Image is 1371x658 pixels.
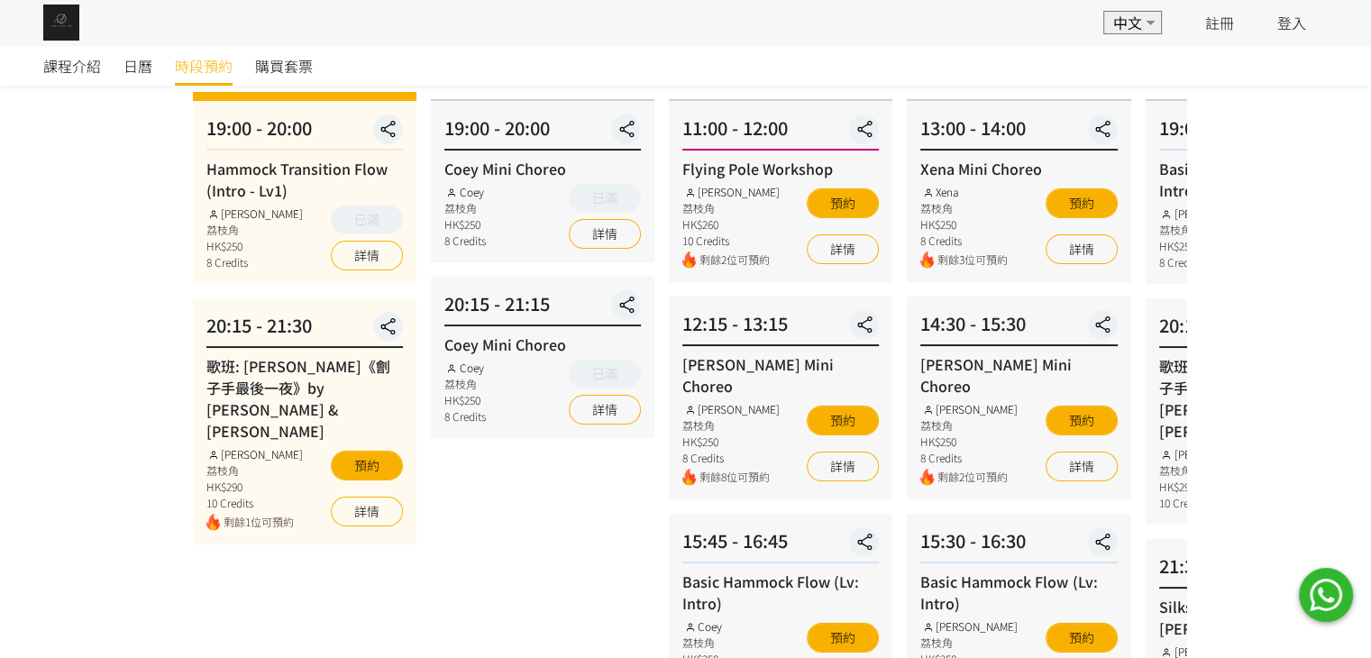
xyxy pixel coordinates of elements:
[206,446,304,462] div: [PERSON_NAME]
[206,514,220,531] img: fire.png
[682,251,696,269] img: fire.png
[331,241,403,270] a: 詳情
[255,55,313,77] span: 購買套票
[699,469,780,486] span: 剩餘8位可預約
[1159,254,1257,270] div: 8 Credits
[569,184,641,212] button: 已滿
[920,251,934,269] img: fire.png
[444,392,486,408] div: HK$250
[920,417,1018,434] div: 荔枝角
[1046,188,1118,218] button: 預約
[255,46,313,86] a: 購買套票
[206,495,304,511] div: 10 Credits
[123,46,152,86] a: 日曆
[682,353,879,397] div: [PERSON_NAME] Mini Choreo
[1159,222,1257,238] div: 荔枝角
[206,222,304,238] div: 荔枝角
[682,434,780,450] div: HK$250
[807,406,879,435] button: 預約
[569,219,641,249] a: 詳情
[331,206,403,233] button: 已滿
[444,114,641,151] div: 19:00 - 20:00
[569,360,641,388] button: 已滿
[444,334,641,355] div: Coey Mini Choreo
[807,623,879,653] button: 預約
[920,200,1008,216] div: 荔枝角
[682,216,780,233] div: HK$260
[920,571,1117,614] div: Basic Hammock Flow (Lv: Intro)
[682,158,879,179] div: Flying Pole Workshop
[444,184,486,200] div: Coey
[444,216,486,233] div: HK$250
[1159,596,1356,639] div: Silks Choreo by [PERSON_NAME]
[1159,446,1257,462] div: [PERSON_NAME]
[123,55,152,77] span: 日曆
[444,408,486,425] div: 8 Credits
[920,114,1117,151] div: 13:00 - 14:00
[920,401,1018,417] div: [PERSON_NAME]
[1159,479,1257,495] div: HK$290
[1046,452,1118,481] a: 詳情
[206,158,403,201] div: Hammock Transition Flow (Intro - Lv1)
[920,158,1117,179] div: Xena Mini Choreo
[920,310,1117,346] div: 14:30 - 15:30
[444,376,486,392] div: 荔枝角
[920,527,1117,563] div: 15:30 - 16:30
[1159,312,1356,348] div: 20:15 - 21:30
[1046,623,1118,653] button: 預約
[807,234,879,264] a: 詳情
[920,233,1008,249] div: 8 Credits
[682,114,879,151] div: 11:00 - 12:00
[682,184,780,200] div: [PERSON_NAME]
[1159,158,1356,201] div: Basic Hammock Flow (Lv: Intro)
[206,254,304,270] div: 8 Credits
[1159,355,1356,442] div: 歌班: [PERSON_NAME]《劊子手最後一夜》by [PERSON_NAME] & [PERSON_NAME]
[1046,234,1118,264] a: 詳情
[682,310,879,346] div: 12:15 - 13:15
[206,355,403,442] div: 歌班: [PERSON_NAME]《劊子手最後一夜》by [PERSON_NAME] & [PERSON_NAME]
[682,635,770,651] div: 荔枝角
[1159,553,1356,589] div: 21:30 - 22:30
[937,469,1018,486] span: 剩餘2位可預約
[682,417,780,434] div: 荔枝角
[920,469,934,486] img: fire.png
[920,635,1018,651] div: 荔枝角
[444,200,486,216] div: 荔枝角
[206,238,304,254] div: HK$250
[937,251,1008,269] span: 剩餘3位可預約
[1277,12,1306,33] a: 登入
[682,233,780,249] div: 10 Credits
[444,360,486,376] div: Coey
[43,5,79,41] img: img_61c0148bb0266
[1205,12,1234,33] a: 註冊
[682,401,780,417] div: [PERSON_NAME]
[206,206,304,222] div: [PERSON_NAME]
[444,233,486,249] div: 8 Credits
[206,312,403,348] div: 20:15 - 21:30
[444,290,641,326] div: 20:15 - 21:15
[1046,406,1118,435] button: 預約
[331,451,403,480] button: 預約
[1159,238,1257,254] div: HK$250
[682,527,879,563] div: 15:45 - 16:45
[175,55,233,77] span: 時段預約
[224,514,304,531] span: 剩餘1位可預約
[920,216,1008,233] div: HK$250
[920,450,1018,466] div: 8 Credits
[682,450,780,466] div: 8 Credits
[43,55,101,77] span: 課程介紹
[206,462,304,479] div: 荔枝角
[699,251,780,269] span: 剩餘2位可預約
[682,618,770,635] div: Coey
[920,184,1008,200] div: Xena
[444,158,641,179] div: Coey Mini Choreo
[682,200,780,216] div: 荔枝角
[569,395,641,425] a: 詳情
[1159,206,1257,222] div: [PERSON_NAME]
[1159,114,1356,151] div: 19:00 - 20:00
[807,452,879,481] a: 詳情
[206,479,304,495] div: HK$290
[1159,495,1257,511] div: 10 Credits
[807,188,879,218] button: 預約
[920,618,1018,635] div: [PERSON_NAME]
